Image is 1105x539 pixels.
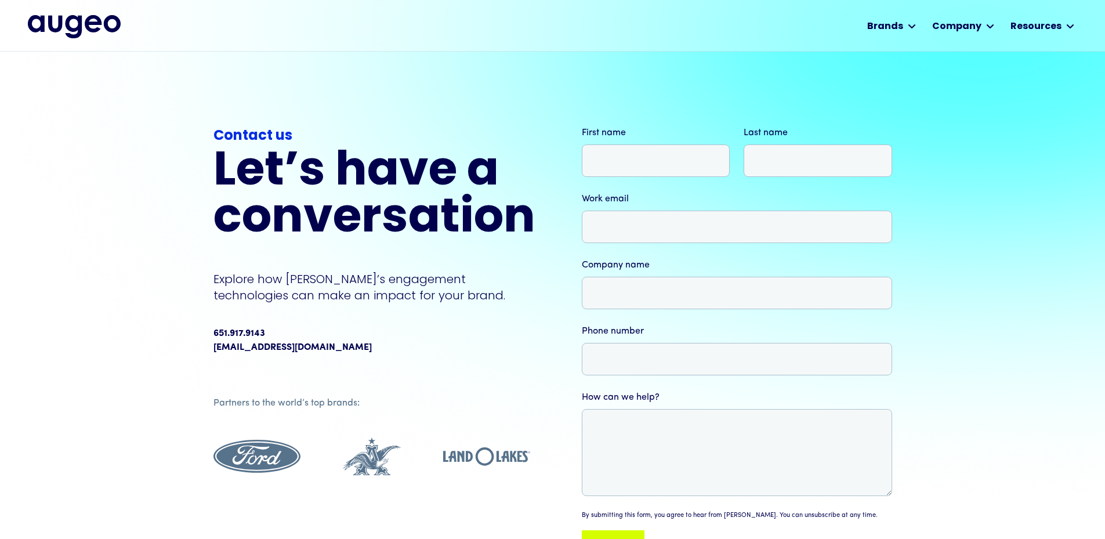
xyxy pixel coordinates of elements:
div: Brands [867,20,903,34]
a: home [28,15,121,38]
div: Partners to the world’s top brands: [213,396,530,410]
div: By submitting this form, you agree to hear from [PERSON_NAME]. You can unsubscribe at any time. [582,511,878,521]
a: [EMAIL_ADDRESS][DOMAIN_NAME] [213,341,372,354]
label: Phone number [582,324,892,338]
label: Work email [582,192,892,206]
label: Company name [582,258,892,272]
div: Resources [1010,20,1061,34]
label: How can we help? [582,390,892,404]
h2: Let’s have a conversation [213,149,535,243]
label: Last name [744,126,892,140]
div: Company [932,20,981,34]
img: Augeo's full logo in midnight blue. [28,15,121,38]
div: Contact us [213,126,535,147]
p: Explore how [PERSON_NAME]’s engagement technologies can make an impact for your brand. [213,271,535,303]
div: 651.917.9143 [213,327,265,341]
label: First name [582,126,730,140]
